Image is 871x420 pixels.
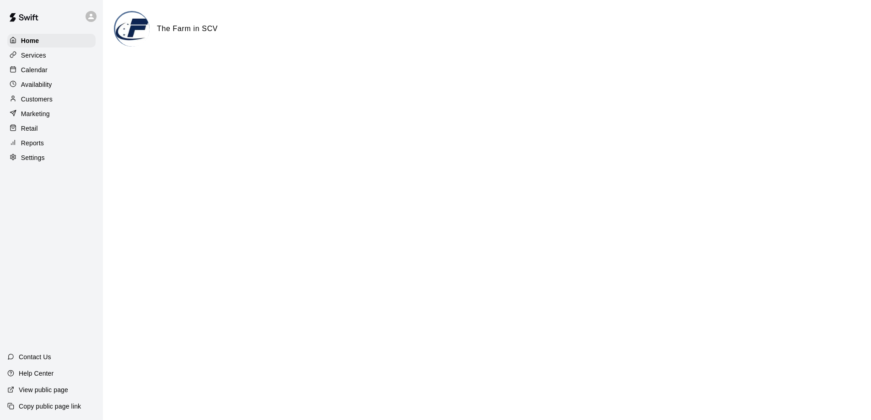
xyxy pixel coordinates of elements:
p: Customers [21,95,53,104]
p: Marketing [21,109,50,118]
img: The Farm in SCV logo [115,12,150,47]
a: Services [7,48,96,62]
a: Settings [7,151,96,165]
a: Availability [7,78,96,91]
p: View public page [19,385,68,394]
p: Reports [21,138,44,148]
p: Availability [21,80,52,89]
p: Services [21,51,46,60]
a: Customers [7,92,96,106]
p: Retail [21,124,38,133]
p: Settings [21,153,45,162]
a: Marketing [7,107,96,121]
p: Contact Us [19,352,51,362]
a: Retail [7,122,96,135]
a: Home [7,34,96,48]
h6: The Farm in SCV [157,23,218,35]
p: Copy public page link [19,402,81,411]
a: Calendar [7,63,96,77]
p: Help Center [19,369,54,378]
p: Home [21,36,39,45]
a: Reports [7,136,96,150]
p: Calendar [21,65,48,74]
